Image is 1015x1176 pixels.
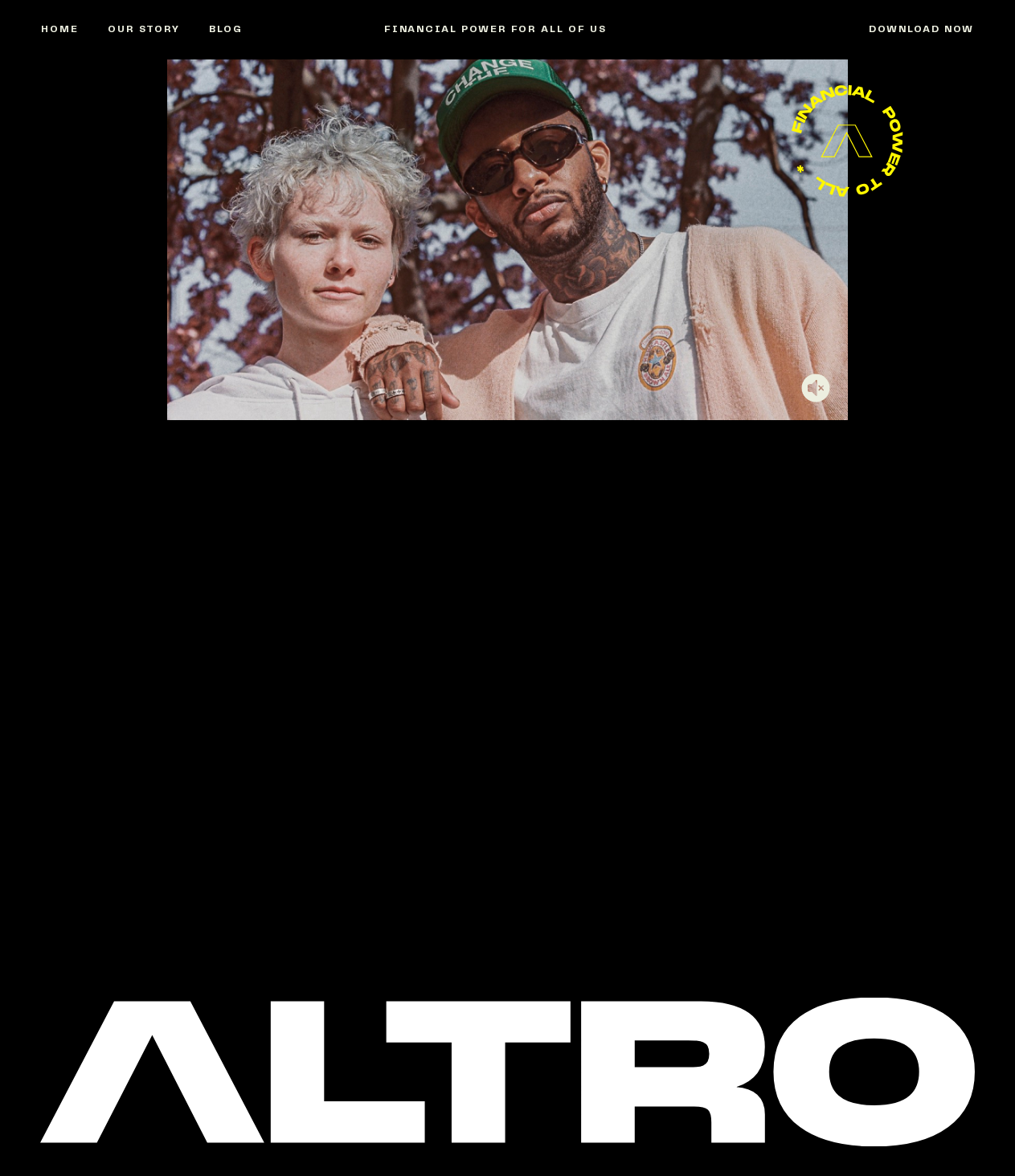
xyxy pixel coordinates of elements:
video: Sorry, your browser doesn't support embedded videos. [167,59,848,420]
img: Alto logo white [40,998,975,1147]
a: FINANCIAL POWER FOR ALL OF US [384,22,607,37]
